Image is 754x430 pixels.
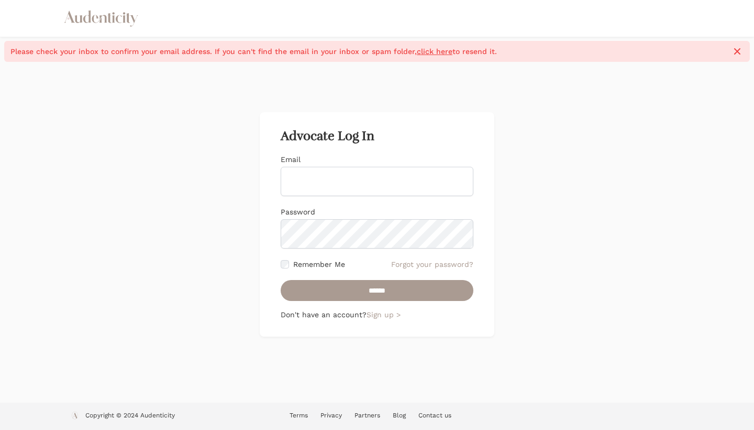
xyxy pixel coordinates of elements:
a: Partners [354,412,380,419]
p: Don't have an account? [281,309,473,320]
label: Remember Me [293,259,345,270]
h2: Advocate Log In [281,129,473,144]
a: Terms [290,412,308,419]
p: Copyright © 2024 Audenticity [85,411,175,422]
span: Please check your inbox to confirm your email address. If you can't find the email in your inbox ... [10,46,726,57]
a: Sign up > [367,310,401,319]
a: Forgot your password? [391,259,473,270]
a: Privacy [320,412,342,419]
a: click here [417,47,452,56]
label: Password [281,208,315,216]
label: Email [281,155,301,164]
a: Blog [393,412,406,419]
a: Contact us [418,412,451,419]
